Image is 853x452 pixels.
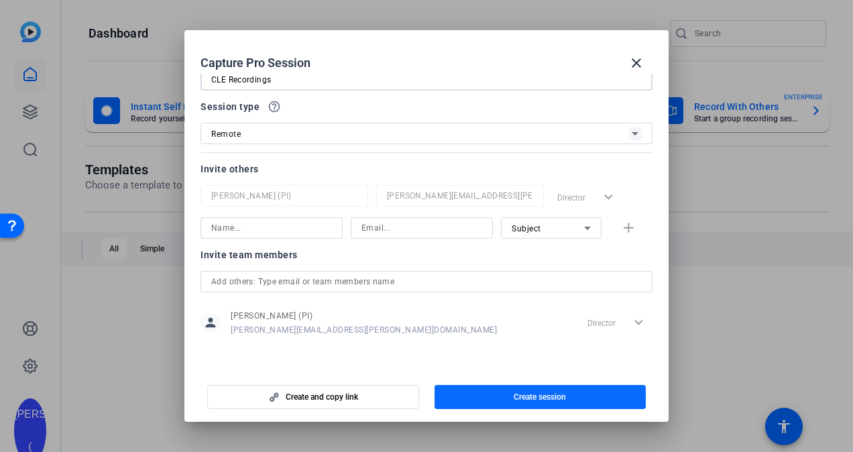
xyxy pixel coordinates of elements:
div: Invite team members [201,247,652,263]
div: Invite others [201,161,652,177]
input: Add others: Type email or team members name [211,274,642,290]
input: Email... [387,188,533,204]
input: Enter Session Name [211,72,642,88]
mat-icon: close [628,55,644,71]
mat-icon: help_outline [268,100,281,113]
span: Create and copy link [286,392,358,402]
span: Session type [201,99,260,115]
span: Subject [512,224,541,233]
span: Create session [514,392,566,402]
input: Name... [211,220,332,236]
input: Email... [361,220,482,236]
span: [PERSON_NAME] (PI) [231,310,497,321]
button: Create session [435,385,646,409]
span: Remote [211,129,241,139]
button: Create and copy link [207,385,419,409]
div: Capture Pro Session [201,47,652,79]
span: [PERSON_NAME][EMAIL_ADDRESS][PERSON_NAME][DOMAIN_NAME] [231,325,497,335]
mat-icon: person [201,313,221,333]
input: Name... [211,188,357,204]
